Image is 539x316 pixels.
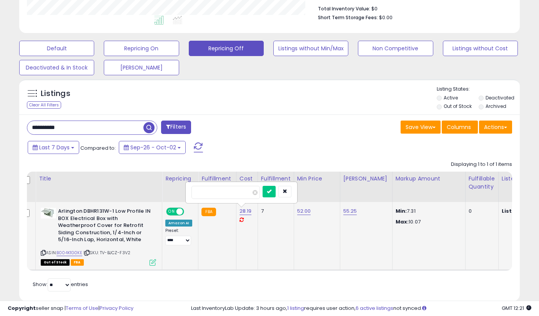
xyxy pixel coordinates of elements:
label: Archived [486,103,506,109]
strong: Copyright [8,304,36,312]
div: Fulfillable Quantity [469,175,495,191]
div: Repricing [165,175,195,183]
strong: Min: [396,207,407,215]
button: Save View [401,121,441,134]
span: | SKU: TV-BJCZ-F3V2 [83,250,130,256]
button: Sep-26 - Oct-02 [119,141,186,154]
p: Listing States: [437,86,520,93]
div: Last InventoryLab Update: 3 hours ago, requires user action, not synced. [191,305,531,312]
div: Markup Amount [396,175,462,183]
div: Clear All Filters [27,101,61,109]
button: Non Competitive [358,41,433,56]
button: Default [19,41,94,56]
p: 7.31 [396,208,459,215]
span: FBA [71,259,84,266]
div: seller snap | | [8,305,133,312]
div: 7 [261,208,288,215]
b: Short Term Storage Fees: [318,14,378,21]
button: [PERSON_NAME] [104,60,179,75]
button: Listings without Cost [443,41,518,56]
a: 52.00 [297,207,311,215]
li: $0 [318,3,506,13]
div: Preset: [165,228,192,245]
button: Actions [479,121,512,134]
div: Min Price [297,175,337,183]
a: Privacy Policy [100,304,133,312]
span: OFF [183,208,195,215]
span: Last 7 Days [39,144,70,151]
strong: Max: [396,218,409,225]
div: Fulfillment [201,175,233,183]
a: 28.19 [240,207,252,215]
div: Displaying 1 to 1 of 1 items [451,161,512,168]
b: Arlington DBHR131W-1 Low Profile IN BOX Electrical Box with Weatherproof Cover for Retrofit Sidin... [58,208,151,245]
span: Show: entries [33,281,88,288]
button: Last 7 Days [28,141,79,154]
a: 1 listing [287,304,304,312]
div: Title [39,175,159,183]
b: Listed Price: [502,207,537,215]
span: Compared to: [80,144,116,152]
span: ON [167,208,176,215]
span: All listings that are currently out of stock and unavailable for purchase on Amazon [41,259,70,266]
button: Listings without Min/Max [273,41,348,56]
label: Deactivated [486,94,514,101]
small: FBA [201,208,216,216]
label: Active [444,94,458,101]
div: ASIN: [41,208,156,265]
img: 317q2Da2RvL._SL40_.jpg [41,208,56,218]
button: Deactivated & In Stock [19,60,94,75]
span: 2025-10-10 12:21 GMT [502,304,531,312]
a: Terms of Use [66,304,98,312]
p: 10.07 [396,218,459,225]
span: $0.00 [379,14,393,21]
span: Columns [447,123,471,131]
div: 0 [469,208,492,215]
label: Out of Stock [444,103,472,109]
button: Repricing Off [189,41,264,56]
a: B004K1G0KE [57,250,82,256]
a: 6 active listings [356,304,393,312]
div: Fulfillment Cost [261,175,291,191]
button: Filters [161,121,191,134]
div: Cost [240,175,255,183]
h5: Listings [41,88,70,99]
b: Total Inventory Value: [318,5,370,12]
a: 55.25 [343,207,357,215]
div: Amazon AI [165,220,192,227]
span: Sep-26 - Oct-02 [130,144,176,151]
div: [PERSON_NAME] [343,175,389,183]
button: Repricing On [104,41,179,56]
button: Columns [442,121,478,134]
